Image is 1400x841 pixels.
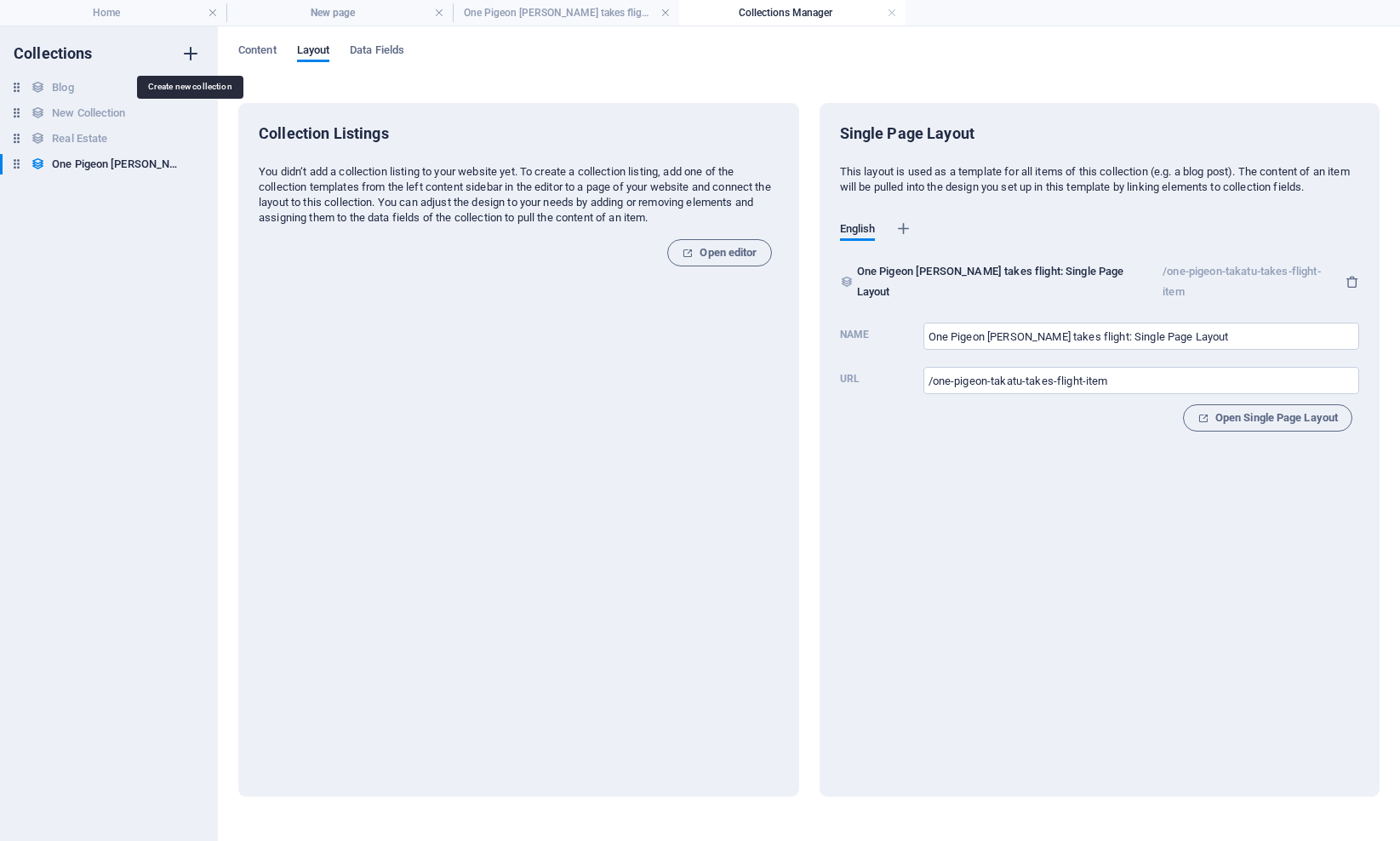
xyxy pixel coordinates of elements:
[667,239,771,266] button: Open editor
[259,164,779,226] p: You didn‘t add a collection listing to your website yet. To create a collection listing, add one ...
[857,261,1160,302] p: One Pigeon [PERSON_NAME] takes flight: Single Page Layout
[840,123,975,144] h6: Single Page Layout
[52,154,180,174] h6: One Pigeon Takatu takes flight
[1183,404,1352,432] button: Open Single Page Layout
[840,328,869,341] p: Name of the Single Page Layout
[682,243,757,263] span: Open editor
[1346,275,1359,289] button: Delete
[679,3,906,22] h4: Collections Manager
[238,40,277,64] span: Content
[840,219,876,243] span: English
[840,164,1360,195] p: This layout is used as a template for all items of this collection (e.g. a blog post). The conten...
[453,3,679,22] h4: One Pigeon [PERSON_NAME] takes flight: Single Page Layout
[350,40,404,64] span: Data Fields
[297,40,330,64] span: Layout
[1163,261,1342,302] p: /one-pigeon-takatu-takes-flight-item
[840,372,860,386] p: To display a collection item this prefix URL is added in front of each item slug. E.g. If we add ...
[52,129,107,149] h6: Real Estate
[52,77,73,98] h6: Blog
[226,3,453,22] h4: New page
[14,43,93,64] h6: Collections
[52,103,125,123] h6: New Collection
[259,123,779,144] h6: Collection Listings
[923,323,1360,350] input: Name
[1197,408,1338,428] span: Open Single Page Layout
[923,367,1360,394] input: Url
